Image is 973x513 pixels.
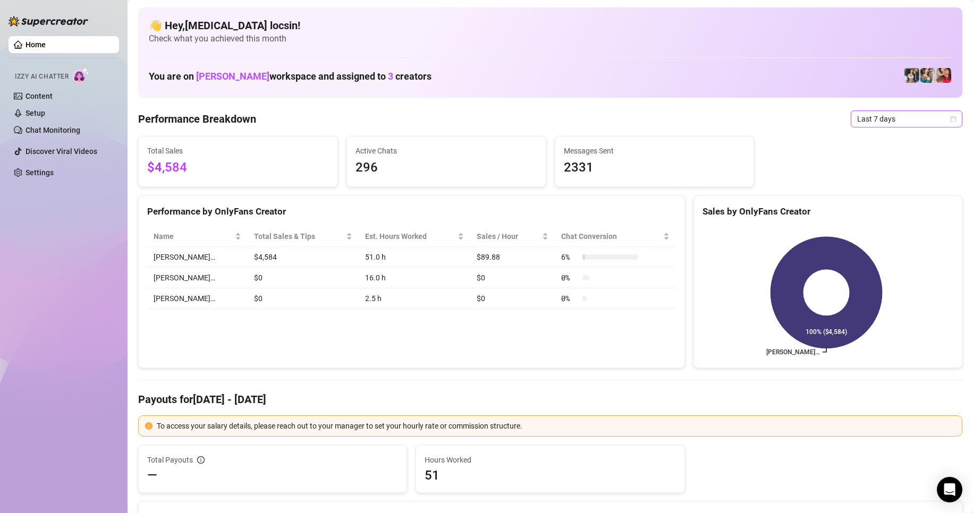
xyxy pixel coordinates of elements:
div: Open Intercom Messenger [937,477,962,502]
img: Vanessa [936,68,951,83]
span: $4,584 [147,158,329,178]
span: Active Chats [356,145,537,157]
span: Total Sales [147,145,329,157]
span: Total Payouts [147,454,193,466]
td: $0 [470,288,555,309]
span: 2331 [564,158,746,178]
span: — [147,467,157,484]
td: 2.5 h [359,288,470,309]
span: 3 [388,71,393,82]
img: Katy [904,68,919,83]
td: 16.0 h [359,268,470,288]
div: To access your salary details, please reach out to your manager to set your hourly rate or commis... [157,420,955,432]
a: Chat Monitoring [26,126,80,134]
td: 51.0 h [359,247,470,268]
a: Settings [26,168,54,177]
td: $0 [470,268,555,288]
span: Last 7 days [857,111,956,127]
span: 0 % [561,293,578,304]
h4: 👋 Hey, [MEDICAL_DATA] locsin ! [149,18,952,33]
td: [PERSON_NAME]… [147,288,248,309]
span: 6 % [561,251,578,263]
h1: You are on workspace and assigned to creators [149,71,431,82]
span: calendar [950,116,957,122]
span: 296 [356,158,537,178]
span: info-circle [197,456,205,464]
span: Messages Sent [564,145,746,157]
th: Name [147,226,248,247]
td: [PERSON_NAME]… [147,247,248,268]
span: exclamation-circle [145,422,153,430]
img: Zaddy [920,68,935,83]
th: Chat Conversion [555,226,676,247]
th: Total Sales & Tips [248,226,359,247]
text: [PERSON_NAME]… [766,348,819,356]
a: Setup [26,109,45,117]
span: 51 [425,467,675,484]
a: Home [26,40,46,49]
span: Name [154,230,233,242]
img: logo-BBDzfeDw.svg [9,16,88,27]
span: Hours Worked [425,454,675,466]
span: Izzy AI Chatter [15,72,69,82]
img: AI Chatter [73,67,89,83]
span: Total Sales & Tips [254,230,344,242]
span: 0 % [561,272,578,284]
span: [PERSON_NAME] [196,71,269,82]
div: Est. Hours Worked [365,230,455,242]
span: Sales / Hour [477,230,540,242]
a: Content [26,92,53,100]
h4: Payouts for [DATE] - [DATE] [138,392,962,407]
th: Sales / Hour [470,226,555,247]
div: Performance by OnlyFans Creator [147,204,676,219]
div: Sales by OnlyFans Creator [703,204,953,219]
td: $0 [248,288,359,309]
span: Check what you achieved this month [149,33,952,45]
td: [PERSON_NAME]… [147,268,248,288]
a: Discover Viral Videos [26,147,97,156]
span: Chat Conversion [561,230,661,242]
td: $0 [248,268,359,288]
h4: Performance Breakdown [138,112,256,126]
td: $89.88 [470,247,555,268]
td: $4,584 [248,247,359,268]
